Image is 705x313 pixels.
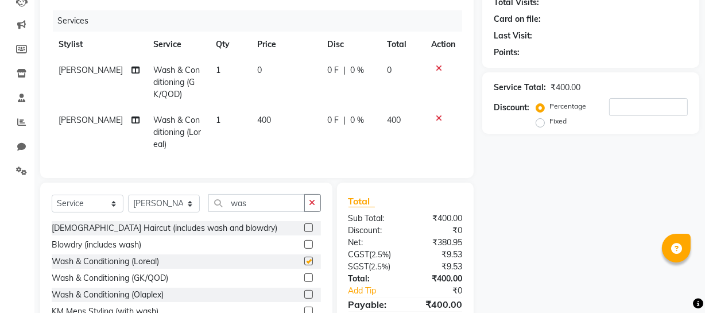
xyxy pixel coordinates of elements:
[405,212,471,225] div: ₹400.00
[340,212,405,225] div: Sub Total:
[405,237,471,249] div: ₹380.95
[52,272,168,284] div: Wash & Conditioning (GK/QOD)
[340,297,405,311] div: Payable:
[343,64,346,76] span: |
[494,82,546,94] div: Service Total:
[52,256,159,268] div: Wash & Conditioning (Loreal)
[340,285,416,297] a: Add Tip
[494,47,520,59] div: Points:
[494,30,532,42] div: Last Visit:
[371,262,389,271] span: 2.5%
[153,65,200,99] span: Wash & Conditioning (GK/QOD)
[257,65,262,75] span: 0
[52,289,164,301] div: Wash & Conditioning (Olaplex)
[405,249,471,261] div: ₹9.53
[59,115,123,125] span: [PERSON_NAME]
[350,64,364,76] span: 0 %
[52,239,141,251] div: Blowdry (includes wash)
[320,32,380,57] th: Disc
[343,114,346,126] span: |
[372,250,389,259] span: 2.5%
[348,195,375,207] span: Total
[208,194,305,212] input: Search or Scan
[257,115,271,125] span: 400
[340,273,405,285] div: Total:
[216,65,220,75] span: 1
[380,32,424,57] th: Total
[551,82,580,94] div: ₹400.00
[405,225,471,237] div: ₹0
[424,32,462,57] th: Action
[153,115,201,149] span: Wash & Conditioning (Loreal)
[340,249,405,261] div: ( )
[348,249,370,260] span: CGST
[59,65,123,75] span: [PERSON_NAME]
[387,65,392,75] span: 0
[53,10,471,32] div: Services
[405,297,471,311] div: ₹400.00
[52,222,277,234] div: [DEMOGRAPHIC_DATA] Haircut (includes wash and blowdry)
[216,115,220,125] span: 1
[549,116,567,126] label: Fixed
[549,101,586,111] label: Percentage
[340,225,405,237] div: Discount:
[348,261,369,272] span: SGST
[340,261,405,273] div: ( )
[387,115,401,125] span: 400
[350,114,364,126] span: 0 %
[209,32,250,57] th: Qty
[52,32,146,57] th: Stylist
[250,32,321,57] th: Price
[327,64,339,76] span: 0 F
[416,285,471,297] div: ₹0
[494,102,529,114] div: Discount:
[405,273,471,285] div: ₹400.00
[327,114,339,126] span: 0 F
[146,32,208,57] th: Service
[405,261,471,273] div: ₹9.53
[340,237,405,249] div: Net:
[494,13,541,25] div: Card on file:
